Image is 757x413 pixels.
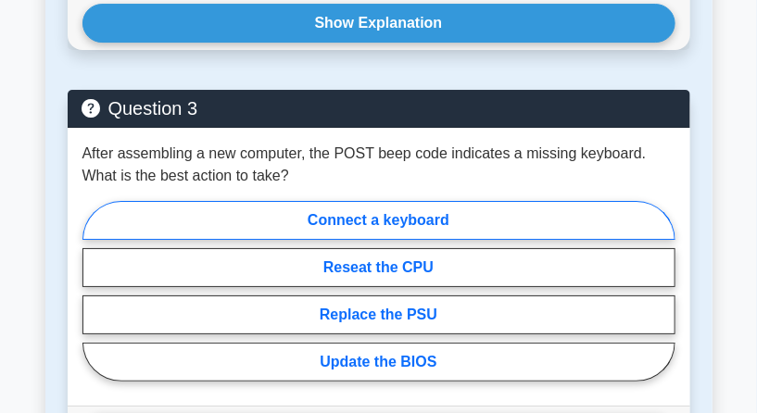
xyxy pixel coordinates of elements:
label: Connect a keyboard [82,201,675,240]
label: Reseat the CPU [82,248,675,287]
p: After assembling a new computer, the POST beep code indicates a missing keyboard. What is the bes... [82,143,675,187]
label: Update the BIOS [82,343,675,382]
button: Show Explanation [82,4,675,43]
h5: Question 3 [82,97,675,119]
label: Replace the PSU [82,295,675,334]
